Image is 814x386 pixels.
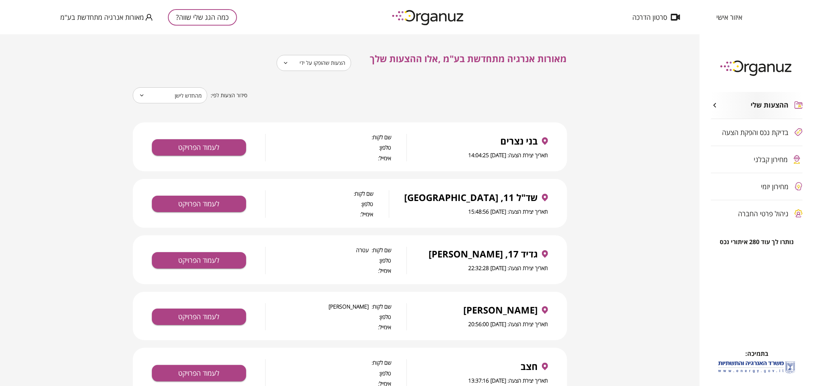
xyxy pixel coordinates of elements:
span: בדיקת נכס והפקת הצעה [722,129,789,136]
span: בני נצרים [501,136,538,146]
button: סרטון הדרכה [621,13,691,21]
span: טלפון: [266,257,392,264]
span: איזור אישי [716,13,742,21]
img: לוגו משרד האנרגיה [717,358,797,376]
span: ההצעות שלי [751,101,789,109]
span: שם לקוח: [266,190,374,197]
button: כמה הגג שלי שווה? [168,9,237,26]
span: סידור הצעות לפי: [211,92,248,99]
span: שם לקוח: [PERSON_NAME] [266,303,392,310]
span: מחירון יזמי [761,183,789,190]
button: בדיקת נכס והפקת הצעה [711,119,803,146]
img: logo [387,7,471,28]
span: אימייל: [266,267,392,274]
span: טלפון: [266,314,392,320]
span: מאורות אנרגיה מתחדשת בע"מ ,אלו ההצעות שלך [370,52,567,65]
span: תאריך יצירת הצעה: [DATE] 13:37:16 [469,377,548,384]
img: logo [715,57,799,78]
button: לעמוד הפרויקט [152,309,246,325]
span: תאריך יצירת הצעה: [DATE] 14:04:25 [469,151,548,159]
div: הצעות שהופקו על ידי [277,52,351,74]
span: ניהול פרטי החברה [738,210,789,217]
span: תאריך יצירת הצעה: [DATE] 22:32:28 [469,264,548,272]
button: לעמוד הפרויקט [152,196,246,212]
span: תאריך יצירת הצעה: [DATE] 20:56:00 [469,320,548,328]
span: שם לקוח: [266,359,392,366]
span: נותרו לך עוד 280 איתורי נכס [720,238,794,246]
span: אימייל: [266,324,392,330]
span: שד"ל 11, [GEOGRAPHIC_DATA] [405,192,538,203]
span: אימייל: [266,211,374,217]
span: בתמיכה: [745,349,768,358]
button: ההצעות שלי [711,92,803,119]
button: מאורות אנרגיה מתחדשת בע"מ [60,13,153,22]
button: מחירון יזמי [711,173,803,200]
span: טלפון: [266,370,392,376]
button: איזור אישי [705,13,754,21]
span: אימייל: [266,155,392,161]
button: מחירון קבלני [711,146,803,173]
span: [PERSON_NAME] [464,305,538,315]
button: לעמוד הפרויקט [152,365,246,381]
span: סרטון הדרכה [632,13,667,21]
span: חצב [521,361,538,372]
span: שם לקוח: [266,134,392,140]
button: לעמוד הפרויקט [152,252,246,269]
span: גדיד 17, [PERSON_NAME] [429,249,538,259]
button: לעמוד הפרויקט [152,139,246,156]
span: מחירון קבלני [754,156,788,163]
div: מהחדש לישן [133,85,207,106]
span: מאורות אנרגיה מתחדשת בע"מ [60,13,144,21]
span: טלפון: [266,201,374,207]
span: שם לקוח: עטרה [266,247,392,253]
span: תאריך יצירת הצעה: [DATE] 15:48:56 [469,208,548,215]
span: טלפון: [266,144,392,151]
button: ניהול פרטי החברה [711,200,803,227]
